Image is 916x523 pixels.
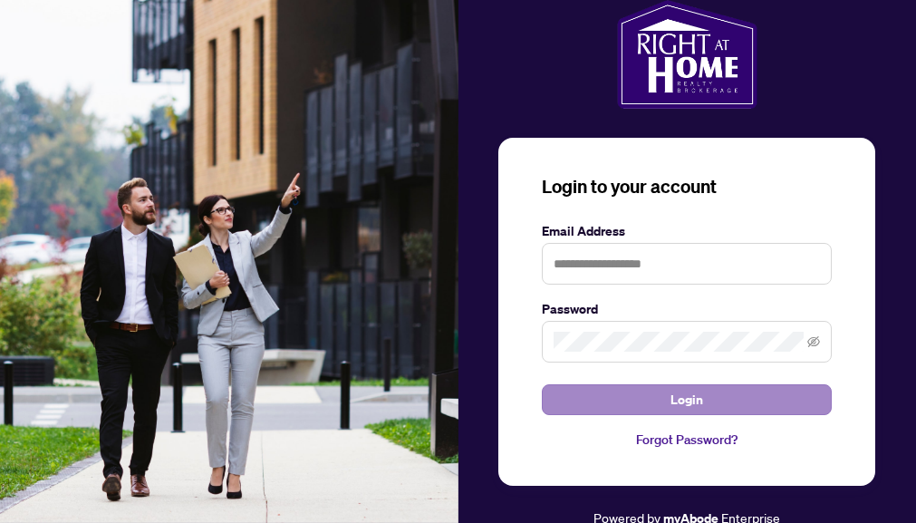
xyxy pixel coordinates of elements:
label: Email Address [542,221,832,241]
label: Password [542,299,832,319]
span: Login [670,385,703,414]
span: eye-invisible [807,335,820,348]
h3: Login to your account [542,174,832,199]
button: Login [542,384,832,415]
a: Forgot Password? [542,430,832,450]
